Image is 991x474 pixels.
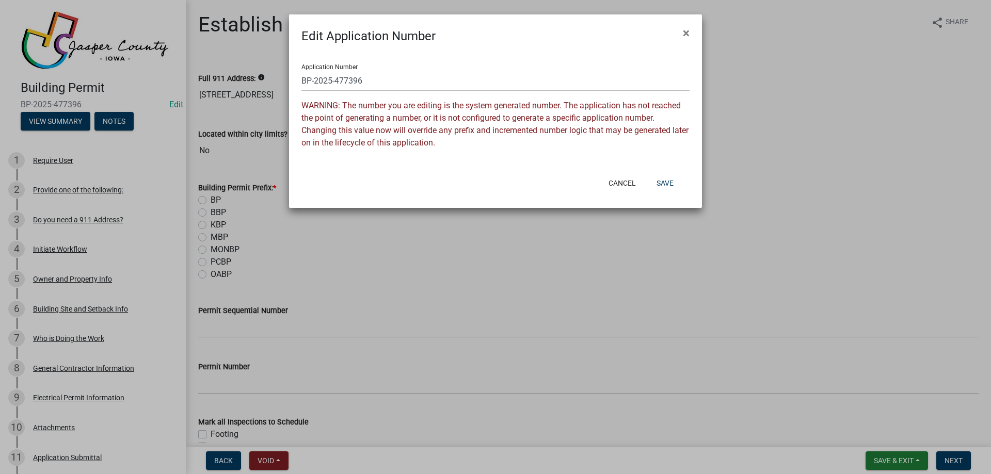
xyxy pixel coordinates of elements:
button: Cancel [600,174,644,192]
span: × [683,26,690,40]
p: WARNING: The number you are editing is the system generated number. The application has not reach... [301,100,690,149]
button: Save [648,174,682,192]
h4: Edit Application Number [301,27,436,45]
button: Close [675,19,698,47]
